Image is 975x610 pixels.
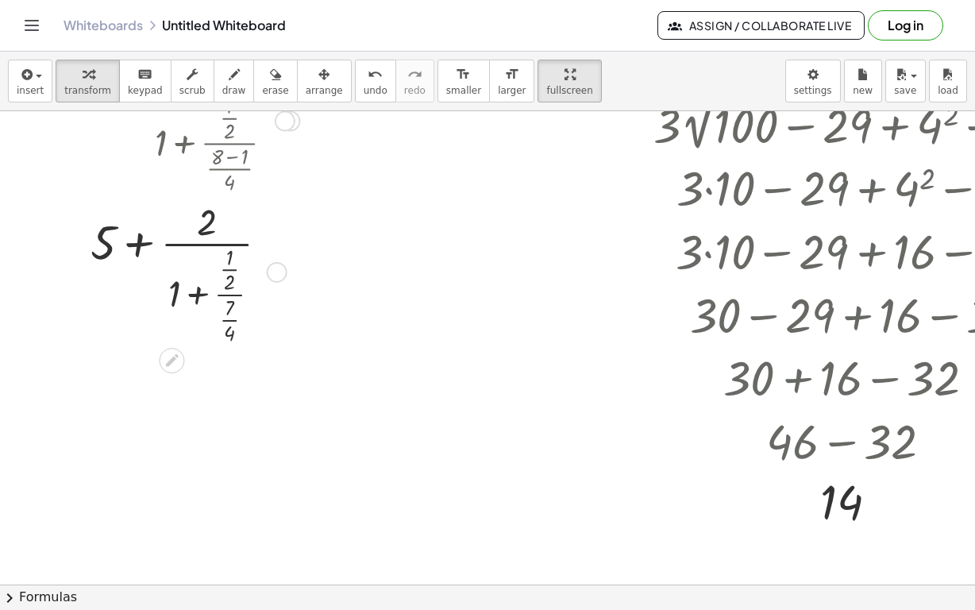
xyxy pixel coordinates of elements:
[128,85,163,96] span: keypad
[546,85,592,96] span: fullscreen
[437,60,490,102] button: format_sizesmaller
[364,85,387,96] span: undo
[64,17,143,33] a: Whiteboards
[489,60,534,102] button: format_sizelarger
[671,18,851,33] span: Assign / Collaborate Live
[17,85,44,96] span: insert
[404,85,426,96] span: redo
[297,60,352,102] button: arrange
[159,348,184,373] div: Edit math
[306,85,343,96] span: arrange
[498,85,526,96] span: larger
[938,85,958,96] span: load
[222,85,246,96] span: draw
[395,60,434,102] button: redoredo
[368,65,383,84] i: undo
[894,85,916,96] span: save
[19,13,44,38] button: Toggle navigation
[214,60,255,102] button: draw
[262,85,288,96] span: erase
[179,85,206,96] span: scrub
[355,60,396,102] button: undoundo
[456,65,471,84] i: format_size
[504,65,519,84] i: format_size
[171,60,214,102] button: scrub
[446,85,481,96] span: smaller
[785,60,841,102] button: settings
[844,60,882,102] button: new
[407,65,422,84] i: redo
[64,85,111,96] span: transform
[538,60,601,102] button: fullscreen
[868,10,943,41] button: Log in
[657,11,865,40] button: Assign / Collaborate Live
[929,60,967,102] button: load
[794,85,832,96] span: settings
[853,85,873,96] span: new
[56,60,120,102] button: transform
[253,60,297,102] button: erase
[137,65,152,84] i: keyboard
[8,60,52,102] button: insert
[119,60,171,102] button: keyboardkeypad
[885,60,926,102] button: save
